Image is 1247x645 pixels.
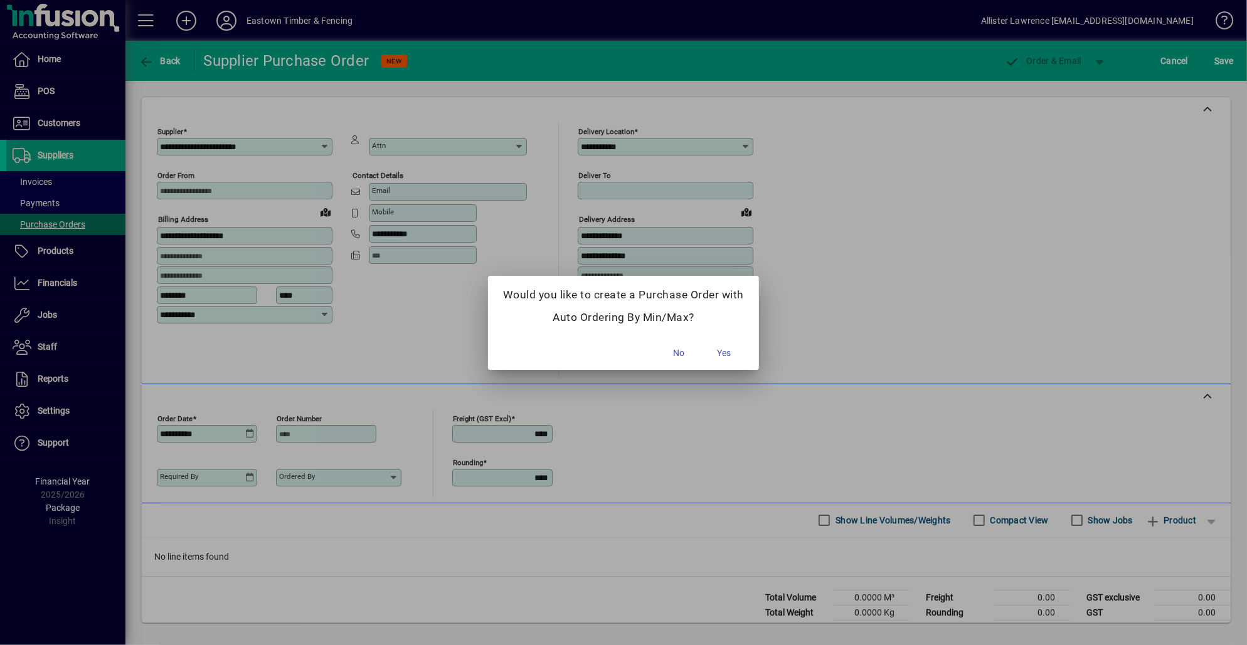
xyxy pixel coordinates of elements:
h5: Would you like to create a Purchase Order with [503,288,744,302]
button: No [659,342,699,365]
h5: Auto Ordering By Min/Max? [503,311,744,324]
span: No [673,347,684,360]
span: Yes [717,347,731,360]
button: Yes [704,342,744,365]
